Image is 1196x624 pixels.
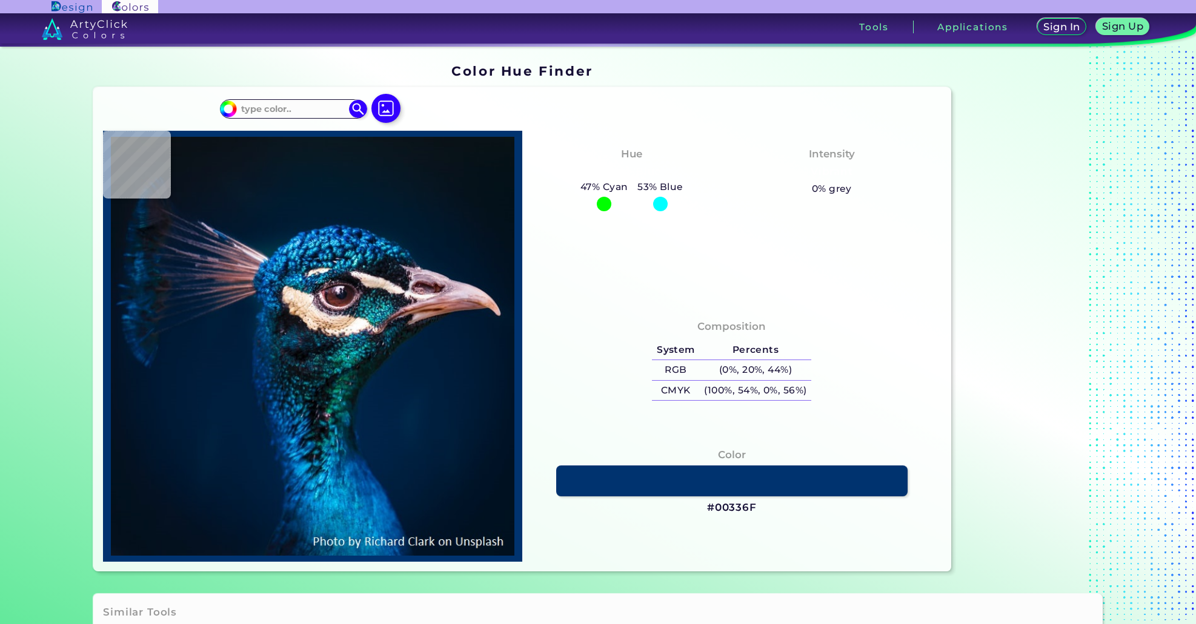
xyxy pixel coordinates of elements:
[1104,22,1141,31] h5: Sign Up
[42,18,127,40] img: logo_artyclick_colors_white.svg
[621,145,642,163] h4: Hue
[597,165,666,179] h3: Cyan-Blue
[103,605,177,620] h3: Similar Tools
[451,62,593,80] h1: Color Hue Finder
[371,94,400,123] img: icon picture
[109,137,516,556] img: img_pavlin.jpg
[633,179,688,195] h5: 53% Blue
[1045,22,1078,31] h5: Sign In
[700,340,812,360] h5: Percents
[809,145,855,163] h4: Intensity
[652,360,699,380] h5: RGB
[237,101,350,117] input: type color..
[805,165,858,179] h3: Vibrant
[700,381,812,401] h5: (100%, 54%, 0%, 56%)
[812,181,852,197] h5: 0% grey
[349,100,367,118] img: icon search
[697,318,766,335] h4: Composition
[937,22,1008,31] h3: Applications
[576,179,633,195] h5: 47% Cyan
[652,381,699,401] h5: CMYK
[707,501,757,515] h3: #00336F
[859,22,889,31] h3: Tools
[700,360,812,380] h5: (0%, 20%, 44%)
[51,1,92,13] img: ArtyClick Design logo
[652,340,699,360] h5: System
[718,446,746,464] h4: Color
[1040,19,1085,34] a: Sign In
[1099,19,1147,34] a: Sign Up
